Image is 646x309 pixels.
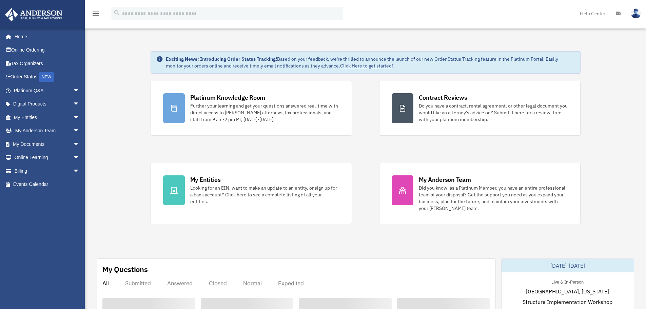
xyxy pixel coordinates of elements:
i: search [113,9,121,17]
div: My Entities [190,175,221,184]
div: Platinum Knowledge Room [190,93,266,102]
a: Contract Reviews Do you have a contract, rental agreement, or other legal document you would like... [379,81,581,136]
i: menu [92,9,100,18]
div: Submitted [125,280,151,287]
div: Contract Reviews [419,93,467,102]
div: Based on your feedback, we're thrilled to announce the launch of our new Order Status Tracking fe... [166,56,575,69]
a: Order StatusNEW [5,70,90,84]
span: arrow_drop_down [73,111,86,124]
a: Online Ordering [5,43,90,57]
a: Click Here to get started! [340,63,393,69]
a: My Documentsarrow_drop_down [5,137,90,151]
img: Anderson Advisors Platinum Portal [3,8,64,21]
a: menu [92,12,100,18]
div: Did you know, as a Platinum Member, you have an entire professional team at your disposal? Get th... [419,185,568,212]
div: Looking for an EIN, want to make an update to an entity, or sign up for a bank account? Click her... [190,185,339,205]
a: Tax Organizers [5,57,90,70]
span: Structure Implementation Workshop [523,298,612,306]
div: My Anderson Team [419,175,471,184]
div: Answered [167,280,193,287]
span: [GEOGRAPHIC_DATA], [US_STATE] [526,287,609,295]
span: arrow_drop_down [73,97,86,111]
div: Expedited [278,280,304,287]
a: Online Learningarrow_drop_down [5,151,90,165]
div: Normal [243,280,262,287]
strong: Exciting News: Introducing Order Status Tracking! [166,56,277,62]
div: All [102,280,109,287]
a: Platinum Knowledge Room Further your learning and get your questions answered real-time with dire... [151,81,352,136]
div: NEW [39,72,54,82]
div: Live & In-Person [546,278,589,285]
a: My Entities Looking for an EIN, want to make an update to an entity, or sign up for a bank accoun... [151,163,352,224]
a: Home [5,30,86,43]
a: Platinum Q&Aarrow_drop_down [5,84,90,97]
a: My Anderson Team Did you know, as a Platinum Member, you have an entire professional team at your... [379,163,581,224]
div: Closed [209,280,227,287]
img: User Pic [631,8,641,18]
a: Digital Productsarrow_drop_down [5,97,90,111]
div: Further your learning and get your questions answered real-time with direct access to [PERSON_NAM... [190,102,339,123]
span: arrow_drop_down [73,124,86,138]
div: Do you have a contract, rental agreement, or other legal document you would like an attorney's ad... [419,102,568,123]
a: Billingarrow_drop_down [5,164,90,178]
div: My Questions [102,264,148,274]
a: My Entitiesarrow_drop_down [5,111,90,124]
a: Events Calendar [5,178,90,191]
span: arrow_drop_down [73,164,86,178]
span: arrow_drop_down [73,151,86,165]
span: arrow_drop_down [73,84,86,98]
div: [DATE]-[DATE] [502,259,634,272]
span: arrow_drop_down [73,137,86,151]
a: My Anderson Teamarrow_drop_down [5,124,90,138]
